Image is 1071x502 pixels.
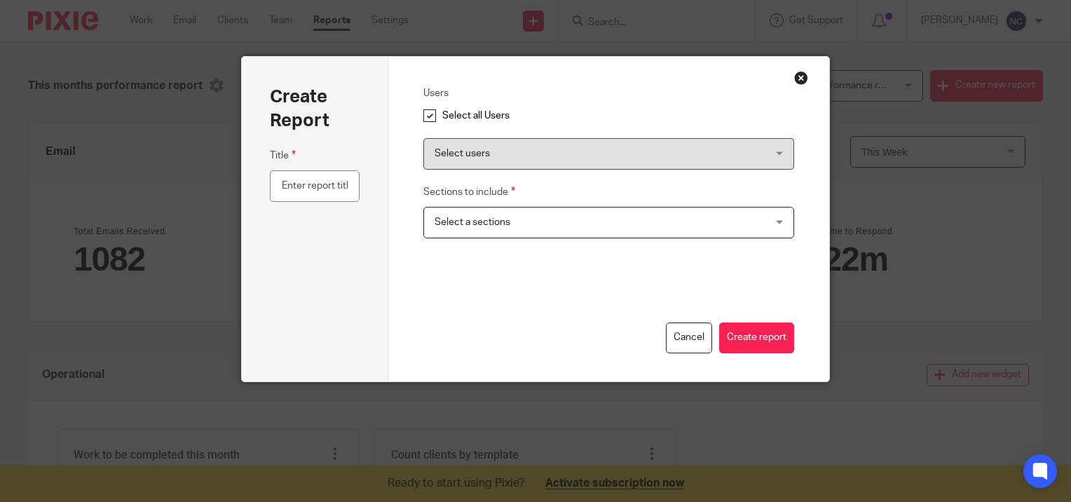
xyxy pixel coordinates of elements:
[666,323,712,354] button: Cancel
[442,111,510,121] label: Select all Users
[270,170,360,202] input: Enter report title
[794,71,808,85] button: Close modal
[435,149,490,158] span: Select users
[270,85,360,133] h2: Create Report
[435,217,510,227] span: Select a sections
[719,323,794,354] button: Create report
[423,184,515,200] label: Sections to include
[423,86,449,100] label: Users
[270,147,296,163] label: Title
